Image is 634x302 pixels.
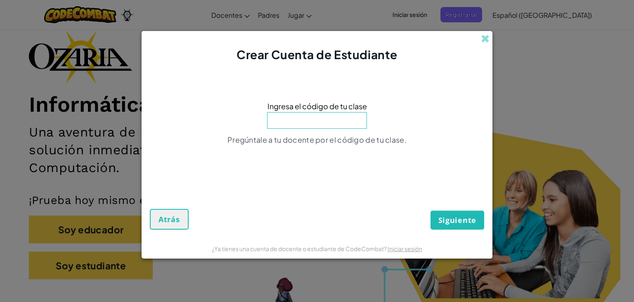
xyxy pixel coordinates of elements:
font: Ingresa el código de tu clase [267,101,367,111]
button: Siguiente [431,211,484,230]
font: Siguiente [438,215,476,225]
font: Pregúntale a tu docente por el código de tu clase. [227,135,407,144]
a: Iniciar sesión [388,245,422,252]
font: ¿Ya tienes una cuenta de docente o estudiante de CodeCombat? [212,245,387,252]
font: Atrás [158,214,180,224]
button: Atrás [150,209,189,230]
font: Crear Cuenta de Estudiante [237,47,397,62]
